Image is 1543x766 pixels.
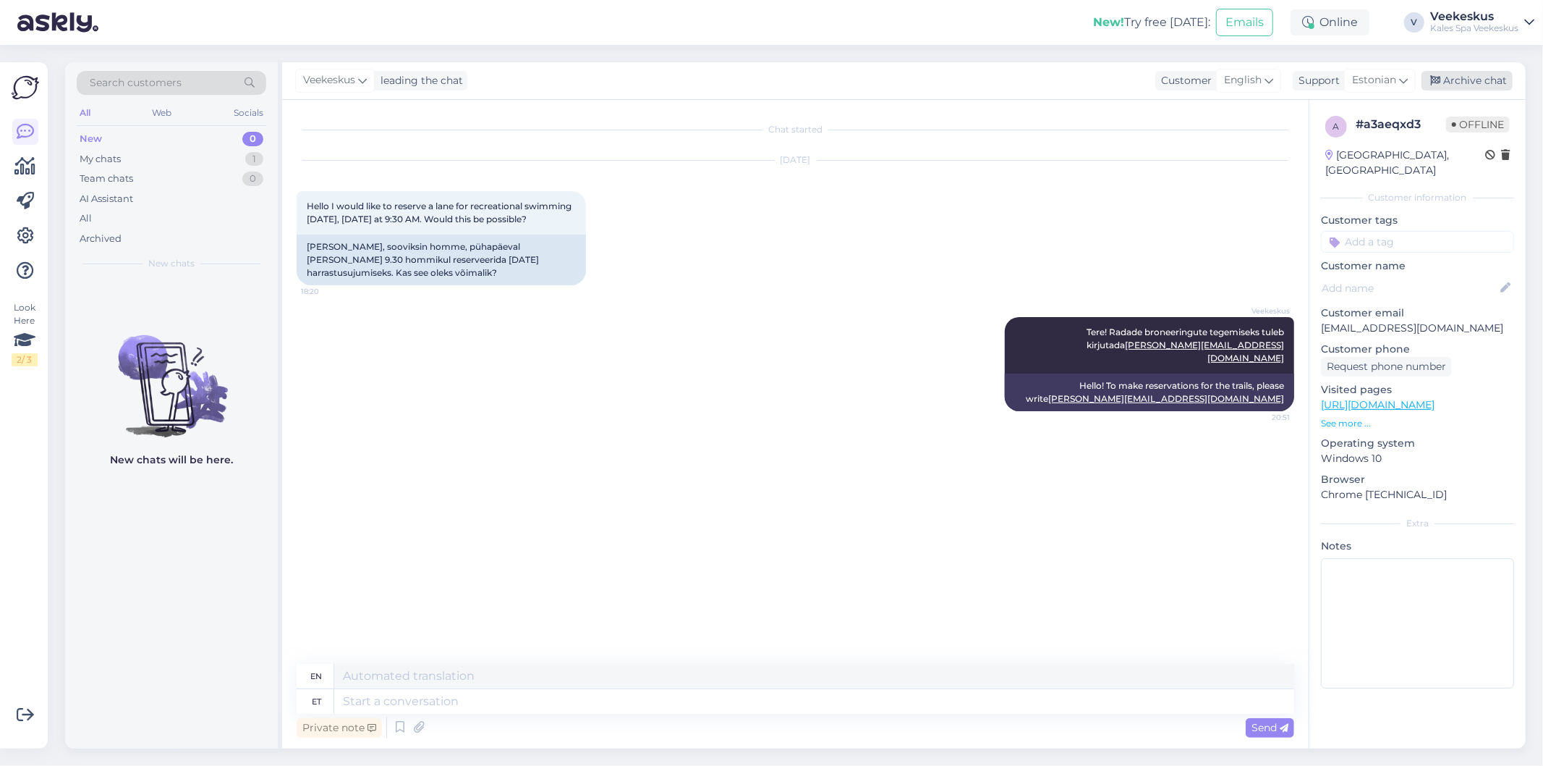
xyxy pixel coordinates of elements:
[1321,258,1514,274] p: Customer name
[1087,327,1286,363] span: Tere! Radade broneeringute tegemiseks tuleb kirjutada
[12,301,38,366] div: Look Here
[307,201,574,224] span: Hello I would like to reserve a lane for recreational swimming [DATE], [DATE] at 9:30 AM. Would t...
[80,211,92,226] div: All
[77,104,93,122] div: All
[1325,148,1485,178] div: [GEOGRAPHIC_DATA], [GEOGRAPHIC_DATA]
[301,286,355,297] span: 18:20
[80,152,121,167] div: My chats
[80,232,122,246] div: Archived
[1005,374,1294,411] div: Hello! To make reservations for the trails, please write
[1321,382,1514,397] p: Visited pages
[1322,280,1497,296] input: Add name
[1321,517,1514,530] div: Extra
[1093,14,1210,31] div: Try free [DATE]:
[12,74,39,101] img: Askly Logo
[1293,73,1340,88] div: Support
[297,718,382,738] div: Private note
[1321,436,1514,451] p: Operating system
[1321,342,1514,357] p: Customer phone
[65,309,278,439] img: No chats
[1224,72,1262,88] span: English
[148,257,195,270] span: New chats
[1321,213,1514,228] p: Customer tags
[242,172,263,186] div: 0
[80,192,133,206] div: AI Assistant
[297,235,586,285] div: [PERSON_NAME], sooviksin homme, pühapäeval [PERSON_NAME] 9.30 hommikul reserveerida [DATE] harras...
[12,353,38,366] div: 2 / 3
[80,172,133,186] div: Team chats
[1430,22,1518,34] div: Kales Spa Veekeskus
[1321,451,1514,466] p: Windows 10
[1321,231,1514,253] input: Add a tag
[80,132,102,146] div: New
[1321,306,1514,321] p: Customer email
[242,132,263,146] div: 0
[297,123,1294,136] div: Chat started
[1236,412,1290,423] span: 20:51
[1155,73,1212,88] div: Customer
[1251,721,1288,734] span: Send
[1048,393,1284,404] a: [PERSON_NAME][EMAIL_ADDRESS][DOMAIN_NAME]
[1321,472,1514,487] p: Browser
[1093,15,1124,29] b: New!
[303,72,355,88] span: Veekeskus
[1356,116,1446,133] div: # a3aeqxd3
[1430,11,1534,34] a: VeekeskusKales Spa Veekeskus
[90,75,182,91] span: Search customers
[1333,121,1340,132] span: a
[1321,321,1514,336] p: [EMAIL_ADDRESS][DOMAIN_NAME]
[1321,539,1514,554] p: Notes
[1321,398,1434,411] a: [URL][DOMAIN_NAME]
[1446,117,1510,132] span: Offline
[311,664,323,689] div: en
[312,689,321,714] div: et
[1352,72,1396,88] span: Estonian
[1216,9,1273,36] button: Emails
[1125,340,1284,363] a: [PERSON_NAME][EMAIL_ADDRESS][DOMAIN_NAME]
[150,104,175,122] div: Web
[1421,71,1513,91] div: Archive chat
[245,152,263,167] div: 1
[1321,191,1514,204] div: Customer information
[375,73,463,88] div: leading the chat
[1430,11,1518,22] div: Veekeskus
[1321,417,1514,430] p: See more ...
[1404,12,1424,33] div: V
[231,104,266,122] div: Socials
[297,153,1294,167] div: [DATE]
[1291,9,1369,35] div: Online
[110,453,233,468] p: New chats will be here.
[1321,487,1514,502] p: Chrome [TECHNICAL_ID]
[1321,357,1452,376] div: Request phone number
[1236,306,1290,316] span: Veekeskus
